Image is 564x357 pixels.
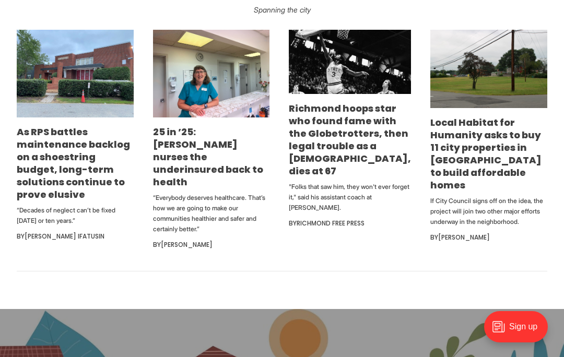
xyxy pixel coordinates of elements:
[17,205,134,226] p: “Decades of neglect can’t be fixed [DATE] or ten years.”
[289,102,411,177] a: Richmond hoops star who found fame with the Globetrotters, then legal trouble as a [DEMOGRAPHIC_D...
[153,193,270,234] p: “Everybody deserves healthcare. That’s how we are going to make our communities healthier and saf...
[153,30,270,117] img: 25 in ’25: Marilyn Metzler nurses the underinsured back to health
[161,240,213,249] a: [PERSON_NAME]
[153,239,270,251] div: By
[438,233,490,242] a: [PERSON_NAME]
[430,30,547,108] img: Local Habitat for Humanity asks to buy 11 city properties in Northside to build affordable homes
[430,116,542,192] a: Local Habitat for Humanity asks to buy 11 city properties in [GEOGRAPHIC_DATA] to build affordabl...
[430,231,547,244] div: By
[289,217,411,230] div: By
[475,306,564,357] iframe: portal-trigger
[25,232,104,241] a: [PERSON_NAME] Ifatusin
[17,125,130,201] a: As RPS battles maintenance backlog on a shoestring budget, long-term solutions continue to prove ...
[289,182,411,213] p: "Folks that saw him, they won't ever forget it," said his assistant coach at [PERSON_NAME].
[289,30,411,94] img: Richmond hoops star who found fame with the Globetrotters, then legal trouble as a pastor, dies a...
[17,30,134,117] img: As RPS battles maintenance backlog on a shoestring budget, long-term solutions continue to prove ...
[297,219,365,228] a: Richmond Free Press
[430,196,547,227] p: If City Council signs off on the idea, the project will join two other major efforts underway in ...
[17,3,547,17] p: Spanning the city
[17,230,134,243] div: By
[153,125,263,188] a: 25 in ’25: [PERSON_NAME] nurses the underinsured back to health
